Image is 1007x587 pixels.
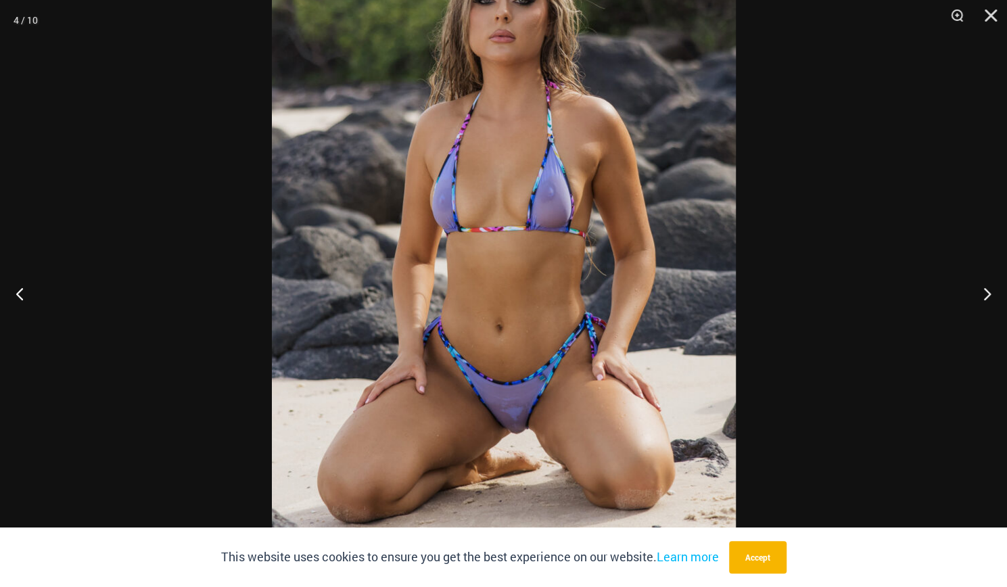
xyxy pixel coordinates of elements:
[956,260,1007,327] button: Next
[221,547,719,567] p: This website uses cookies to ensure you get the best experience on our website.
[729,541,787,573] button: Accept
[14,10,38,30] div: 4 / 10
[657,548,719,565] a: Learn more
